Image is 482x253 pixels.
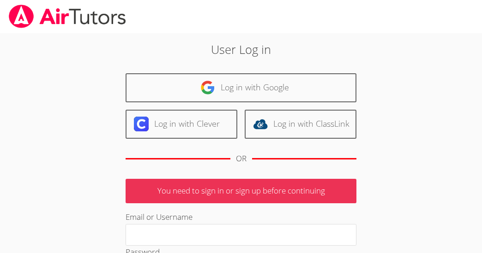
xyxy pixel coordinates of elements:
img: classlink-logo-d6bb404cc1216ec64c9a2012d9dc4662098be43eaf13dc465df04b49fa7ab582.svg [253,117,268,131]
a: Log in with Clever [126,110,237,139]
img: airtutors_banner-c4298cdbf04f3fff15de1276eac7730deb9818008684d7c2e4769d2f7ddbe033.png [8,5,127,28]
label: Email or Username [126,212,193,222]
p: You need to sign in or sign up before continuing [126,179,356,203]
img: clever-logo-6eab21bc6e7a338710f1a6ff85c0baf02591cd810cc4098c63d3a4b26e2feb20.svg [134,117,149,131]
h2: User Log in [67,41,415,58]
div: OR [236,152,247,165]
a: Log in with Google [126,73,356,102]
a: Log in with ClassLink [245,110,356,139]
img: google-logo-50288ca7cdecda66e5e0955fdab243c47b7ad437acaf1139b6f446037453330a.svg [200,80,215,95]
